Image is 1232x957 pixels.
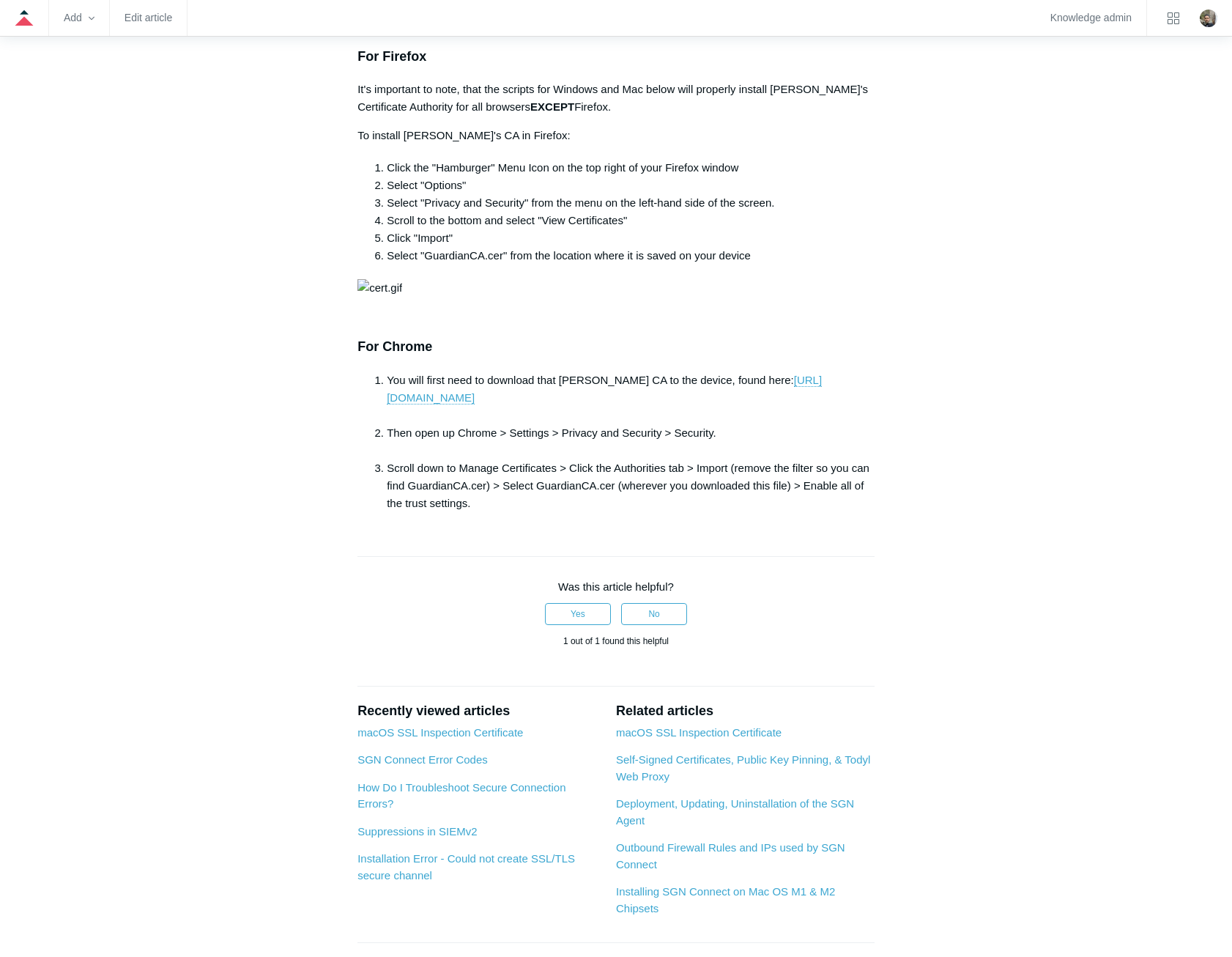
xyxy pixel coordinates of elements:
span: EXCEPT [530,100,574,113]
span: Then open up Chrome > Settings > Privacy and Security > Security. [387,426,716,439]
span: Scroll to the bottom and select "View Certificates" [387,214,627,226]
span: 1 out of 1 found this helpful [563,636,669,646]
span: Scroll down to Manage Certificates > Click the Authorities tab > Import (remove the filter so you... [387,462,869,509]
span: Select "GuardianCA.cer" from the location where it is saved on your device [387,249,751,262]
a: Self-Signed Certificates, Public Key Pinning, & Todyl Web Proxy [616,753,870,783]
h2: Related articles [616,701,875,721]
h2: Recently viewed articles [357,701,601,721]
span: Click "Import" [387,232,453,244]
img: cert.gif [357,279,402,297]
a: Knowledge admin [1050,14,1132,22]
span: Was this article helpful? [558,580,674,593]
span: Select "Privacy and Security" from the menu on the left-hand side of the screen. [387,196,774,209]
zd-hc-trigger: Click your profile icon to open the profile menu [1200,10,1217,27]
a: Suppressions in SIEMv2 [357,825,477,838]
a: How Do I Troubleshoot Secure Connection Errors? [357,781,565,810]
span: Select "Options" [387,179,466,191]
a: Deployment, Updating, Uninstallation of the SGN Agent [616,797,854,827]
a: Outbound Firewall Rules and IPs used by SGN Connect [616,841,845,871]
a: Installing SGN Connect on Mac OS M1 & M2 Chipsets [616,885,835,914]
zd-hc-trigger: Add [64,14,94,22]
img: user avatar [1200,10,1217,27]
span: Click the "Hamburger" Menu Icon on the top right of your Firefox window [387,161,738,174]
button: This article was not helpful [621,603,687,625]
h3: For Chrome [357,336,875,358]
a: SGN Connect Error Codes [357,753,488,766]
button: This article was helpful [545,603,611,625]
span: For Firefox [357,49,426,64]
a: Edit article [125,14,172,22]
span: It's important to note, that the scripts for Windows and Mac below will properly install [PERSON_... [357,83,868,113]
span: To install [PERSON_NAME]'s CA in Firefox: [357,129,570,141]
span: Firefox. [574,100,611,113]
a: macOS SSL Inspection Certificate [616,726,782,739]
span: You will first need to download that [PERSON_NAME] CA to the device, found here: [387,374,822,404]
a: Installation Error - Could not create SSL/TLS secure channel [357,852,575,882]
a: macOS SSL Inspection Certificate [357,726,523,739]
